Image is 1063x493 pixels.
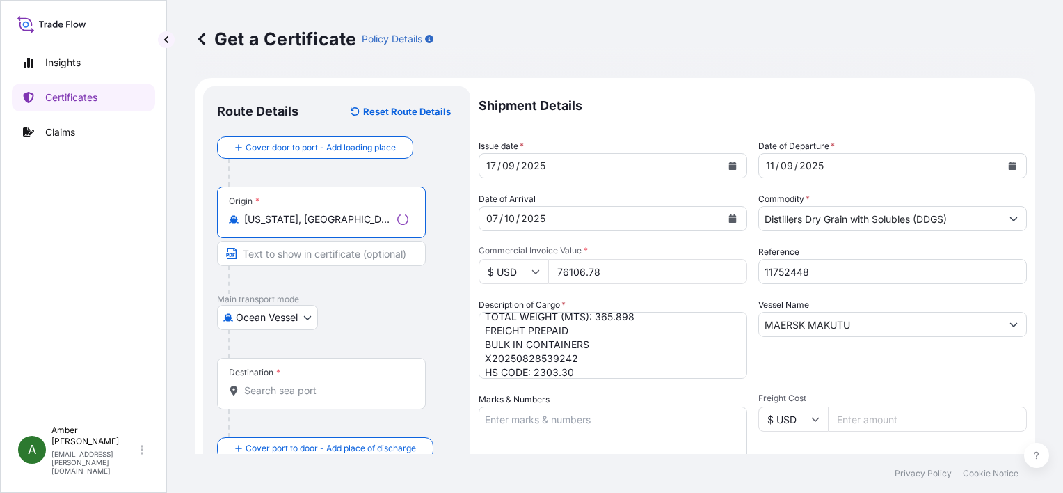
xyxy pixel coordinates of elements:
[779,157,794,174] div: month,
[217,241,426,266] input: Text to appear on certificate
[758,245,799,259] label: Reference
[12,49,155,77] a: Insights
[516,210,520,227] div: /
[229,367,280,378] div: Destination
[548,259,747,284] input: Enter amount
[516,157,520,174] div: /
[363,104,451,118] p: Reset Route Details
[344,100,456,123] button: Reset Route Details
[794,157,798,174] div: /
[963,468,1018,479] a: Cookie Notice
[479,192,536,206] span: Date of Arrival
[798,157,825,174] div: year,
[1001,155,1023,177] button: Calendar
[217,136,413,159] button: Cover door to port - Add loading place
[28,443,36,457] span: A
[45,125,75,139] p: Claims
[51,425,138,447] p: Amber [PERSON_NAME]
[485,210,499,227] div: day,
[479,298,566,312] label: Description of Cargo
[195,28,356,50] p: Get a Certificate
[479,86,1027,125] p: Shipment Details
[721,208,744,230] button: Calendar
[51,450,138,475] p: [EMAIL_ADDRESS][PERSON_NAME][DOMAIN_NAME]
[479,393,550,407] label: Marks & Numbers
[895,468,952,479] a: Privacy Policy
[485,157,497,174] div: day,
[758,393,1027,404] span: Freight Cost
[479,245,747,256] span: Commercial Invoice Value
[1001,206,1026,231] button: Show suggestions
[520,210,547,227] div: year,
[758,139,835,153] span: Date of Departure
[520,157,547,174] div: year,
[236,311,298,324] span: Ocean Vessel
[217,305,318,330] button: Select transport
[721,155,744,177] button: Calendar
[244,384,408,398] input: Destination
[479,139,524,153] span: Issue date
[497,157,501,174] div: /
[217,294,456,305] p: Main transport mode
[765,157,776,174] div: day,
[759,206,1001,231] input: Type to search commodity
[758,192,810,206] label: Commodity
[828,407,1027,432] input: Enter amount
[362,32,422,46] p: Policy Details
[776,157,779,174] div: /
[217,437,433,460] button: Cover port to door - Add place of discharge
[759,312,1001,337] input: Type to search vessel name or IMO
[499,210,503,227] div: /
[397,214,408,225] div: Loading
[246,441,416,455] span: Cover port to door - Add place of discharge
[758,259,1027,284] input: Enter booking reference
[229,196,259,207] div: Origin
[758,298,809,312] label: Vessel Name
[1001,312,1026,337] button: Show suggestions
[45,56,81,70] p: Insights
[45,91,97,104] p: Certificates
[503,210,516,227] div: month,
[12,84,155,111] a: Certificates
[246,141,396,155] span: Cover door to port - Add loading place
[244,212,392,226] input: Origin
[217,103,298,120] p: Route Details
[501,157,516,174] div: month,
[12,118,155,146] a: Claims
